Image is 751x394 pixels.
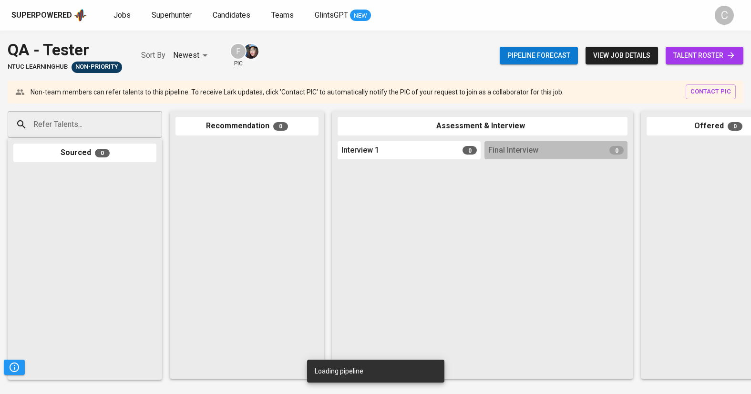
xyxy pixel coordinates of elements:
[8,62,68,72] span: NTUC LearningHub
[271,10,294,20] span: Teams
[715,6,734,25] div: C
[271,10,296,21] a: Teams
[586,47,658,64] button: view job details
[341,145,379,156] span: Interview 1
[609,146,624,155] span: 0
[4,360,25,375] button: Pipeline Triggers
[315,10,348,20] span: GlintsGPT
[213,10,252,21] a: Candidates
[11,10,72,21] div: Superpowered
[500,47,578,64] button: Pipeline forecast
[666,47,743,64] a: talent roster
[230,43,247,68] div: pic
[152,10,192,20] span: Superhunter
[8,38,122,62] div: QA - Tester
[488,145,538,156] span: Final Interview
[686,84,736,99] button: contact pic
[11,8,87,22] a: Superpoweredapp logo
[273,122,288,131] span: 0
[141,50,165,61] p: Sort By
[31,87,564,97] p: Non-team members can refer talents to this pipeline. To receive Lark updates, click 'Contact PIC'...
[95,149,110,157] span: 0
[338,117,628,135] div: Assessment & Interview
[72,62,122,73] div: Sufficient Talents in Pipeline
[173,47,211,64] div: Newest
[175,117,319,135] div: Recommendation
[230,43,247,60] div: F
[244,44,258,59] img: diazagista@glints.com
[113,10,133,21] a: Jobs
[350,11,371,21] span: NEW
[690,86,731,97] span: contact pic
[728,122,742,131] span: 0
[173,50,199,61] p: Newest
[74,8,87,22] img: app logo
[72,62,122,72] span: Non-Priority
[673,50,736,62] span: talent roster
[152,10,194,21] a: Superhunter
[463,146,477,155] span: 0
[13,144,156,162] div: Sourced
[157,124,159,125] button: Open
[113,10,131,20] span: Jobs
[315,363,363,380] div: Loading pipeline
[315,10,371,21] a: GlintsGPT NEW
[213,10,250,20] span: Candidates
[507,50,570,62] span: Pipeline forecast
[593,50,650,62] span: view job details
